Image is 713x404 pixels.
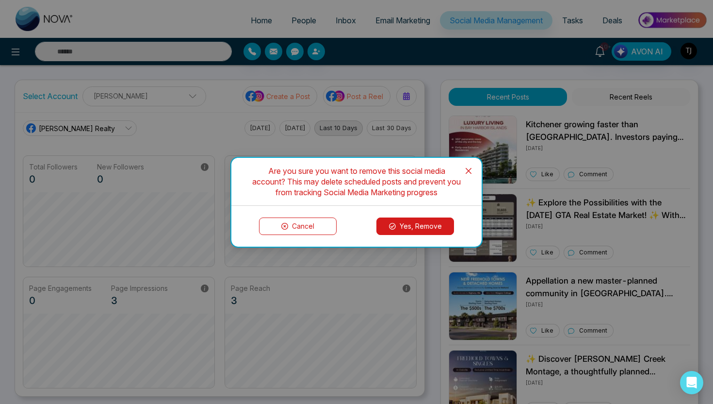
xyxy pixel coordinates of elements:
[259,218,337,235] button: Cancel
[243,166,470,198] div: Are you sure you want to remove this social media account? This may delete scheduled posts and pr...
[455,158,482,184] button: Close
[376,218,454,235] button: Yes, Remove
[465,167,472,175] span: close
[680,371,703,394] div: Open Intercom Messenger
